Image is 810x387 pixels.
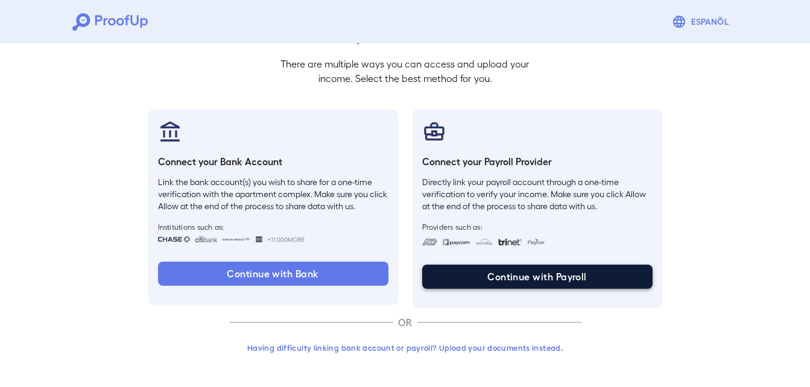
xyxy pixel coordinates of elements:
button: Continue with Payroll [422,265,653,289]
img: wellsfargo.svg [256,236,262,242]
p: Directly link your payroll account through a one-time verification to verify your income. Make su... [422,176,653,212]
h6: Connect your Bank Account [158,154,388,169]
img: workday.svg [476,239,493,245]
p: There are multiple ways you can access and upload your income. Select the best method for you. [271,57,539,86]
p: Link the bank account(s) you wish to share for a one-time verification with the apartment complex... [158,176,388,212]
img: citibank.svg [195,236,218,242]
img: bankOfAmerica.svg [222,236,251,242]
span: Providers such as: [422,222,653,231]
img: bankAccount.svg [158,119,182,143]
h6: Connect your Payroll Provider [422,154,653,169]
img: adp.svg [422,239,437,245]
button: Having difficulty linking bank account or payroll? Upload your documents instead. [229,337,581,359]
span: Institutions such as: [158,222,388,231]
img: payrollProvider.svg [422,119,446,143]
img: paycon.svg [527,239,545,245]
p: OR [393,315,417,330]
img: paycom.svg [442,239,471,245]
img: chase.svg [158,236,190,242]
button: Espanõl [667,10,738,34]
img: trinet.svg [498,239,522,245]
button: Continue with Bank [158,262,388,286]
span: +11,000 More [267,234,305,244]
